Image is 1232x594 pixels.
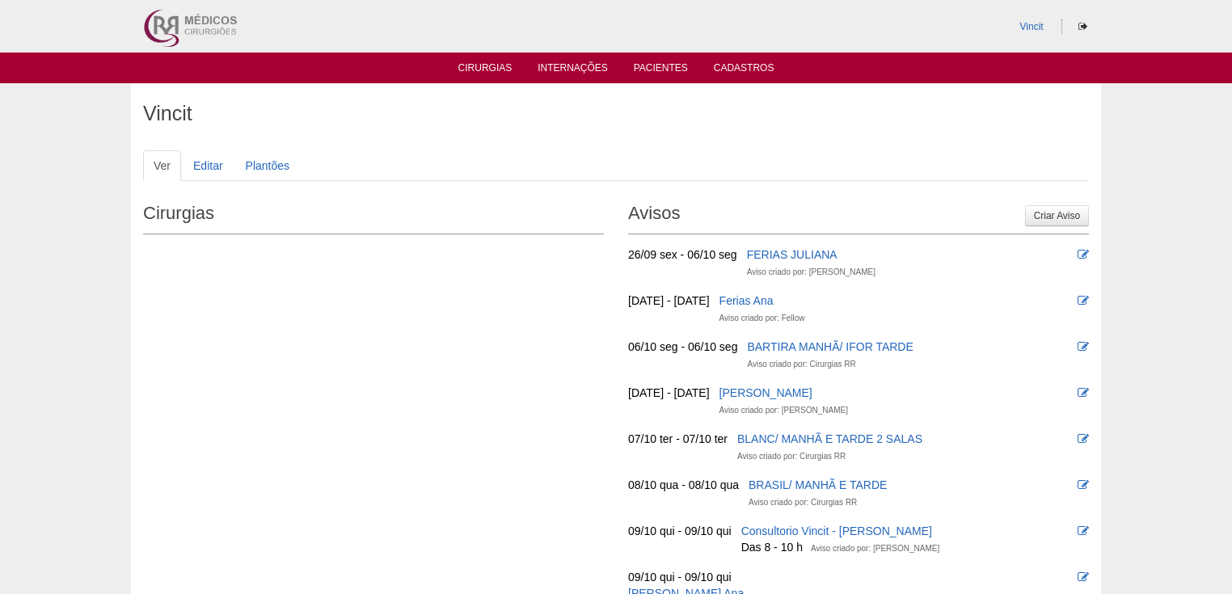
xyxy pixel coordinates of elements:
[235,150,300,181] a: Plantões
[628,246,737,263] div: 26/09 sex - 06/10 seg
[737,449,846,465] div: Aviso criado por: Cirurgias RR
[1078,22,1087,32] i: Sair
[628,197,1089,234] h2: Avisos
[628,339,737,355] div: 06/10 seg - 06/10 seg
[747,340,913,353] a: BARTIRA MANHÃ/ IFOR TARDE
[628,477,739,493] div: 08/10 qua - 08/10 qua
[143,197,604,234] h2: Cirurgias
[183,150,234,181] a: Editar
[538,62,608,78] a: Internações
[628,385,710,401] div: [DATE] - [DATE]
[737,432,922,445] a: BLANC/ MANHÃ E TARDE 2 SALAS
[458,62,513,78] a: Cirurgias
[143,150,181,181] a: Ver
[1078,571,1089,583] i: Editar
[719,402,848,419] div: Aviso criado por: [PERSON_NAME]
[1078,479,1089,491] i: Editar
[747,264,875,280] div: Aviso criado por: [PERSON_NAME]
[1078,295,1089,306] i: Editar
[714,62,774,78] a: Cadastros
[1078,525,1089,537] i: Editar
[811,541,939,557] div: Aviso criado por: [PERSON_NAME]
[719,386,812,399] a: [PERSON_NAME]
[747,248,838,261] a: FERIAS JULIANA
[634,62,688,78] a: Pacientes
[749,478,887,491] a: BRASIL/ MANHÃ E TARDE
[719,294,774,307] a: Ferias Ana
[719,310,805,326] div: Aviso criado por: Fellow
[741,539,803,555] div: Das 8 - 10 h
[1078,341,1089,352] i: Editar
[741,524,932,537] a: Consultorio Vincit - [PERSON_NAME]
[749,495,857,511] div: Aviso criado por: Cirurgias RR
[628,523,732,539] div: 09/10 qui - 09/10 qui
[628,569,732,585] div: 09/10 qui - 09/10 qui
[628,293,710,309] div: [DATE] - [DATE]
[143,103,1089,124] h1: Vincit
[1025,205,1089,226] a: Criar Aviso
[628,431,728,447] div: 07/10 ter - 07/10 ter
[1078,249,1089,260] i: Editar
[1078,387,1089,398] i: Editar
[1020,21,1044,32] a: Vincit
[747,356,855,373] div: Aviso criado por: Cirurgias RR
[1078,433,1089,444] i: Editar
